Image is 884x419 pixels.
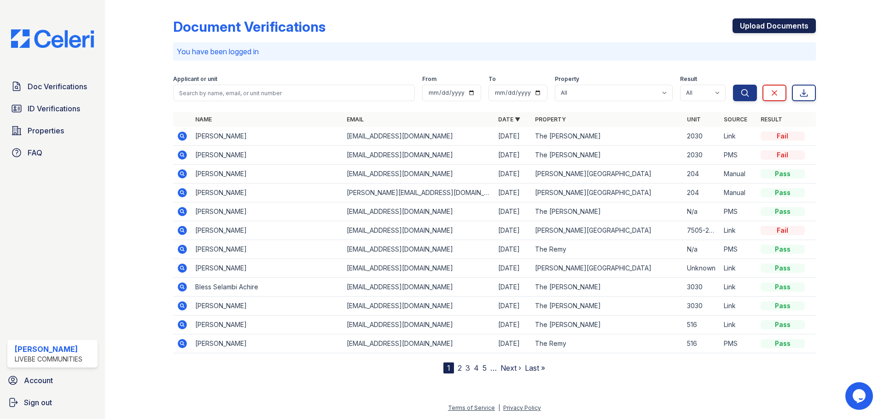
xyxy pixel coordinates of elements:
[683,240,720,259] td: N/a
[683,297,720,316] td: 3030
[498,404,500,411] div: |
[490,362,497,373] span: …
[535,116,566,123] a: Property
[761,282,805,292] div: Pass
[343,334,494,353] td: [EMAIL_ADDRESS][DOMAIN_NAME]
[720,259,757,278] td: Link
[531,184,683,202] td: [PERSON_NAME][GEOGRAPHIC_DATA]
[343,240,494,259] td: [EMAIL_ADDRESS][DOMAIN_NAME]
[503,404,541,411] a: Privacy Policy
[761,188,805,197] div: Pass
[192,297,343,316] td: [PERSON_NAME]
[494,202,531,221] td: [DATE]
[15,355,82,364] div: LiveBe Communities
[761,150,805,160] div: Fail
[28,125,64,136] span: Properties
[683,165,720,184] td: 204
[15,344,82,355] div: [PERSON_NAME]
[494,127,531,146] td: [DATE]
[4,371,101,390] a: Account
[683,184,720,202] td: 204
[7,77,98,96] a: Doc Verifications
[531,278,683,297] td: The [PERSON_NAME]
[192,146,343,165] td: [PERSON_NAME]
[531,221,683,240] td: [PERSON_NAME][GEOGRAPHIC_DATA]
[494,334,531,353] td: [DATE]
[173,75,217,83] label: Applicant or unit
[687,116,701,123] a: Unit
[761,339,805,348] div: Pass
[494,240,531,259] td: [DATE]
[7,121,98,140] a: Properties
[4,29,101,48] img: CE_Logo_Blue-a8612792a0a2168367f1c8372b55b34899dd931a85d93a1a3d3e32e68fde9ad4.png
[422,75,436,83] label: From
[761,264,805,273] div: Pass
[192,127,343,146] td: [PERSON_NAME]
[343,184,494,202] td: [PERSON_NAME][EMAIL_ADDRESS][DOMAIN_NAME]
[343,202,494,221] td: [EMAIL_ADDRESS][DOMAIN_NAME]
[343,146,494,165] td: [EMAIL_ADDRESS][DOMAIN_NAME]
[720,127,757,146] td: Link
[761,320,805,329] div: Pass
[343,316,494,334] td: [EMAIL_ADDRESS][DOMAIN_NAME]
[343,278,494,297] td: [EMAIL_ADDRESS][DOMAIN_NAME]
[683,146,720,165] td: 2030
[761,245,805,254] div: Pass
[192,202,343,221] td: [PERSON_NAME]
[24,397,52,408] span: Sign out
[724,116,747,123] a: Source
[28,103,80,114] span: ID Verifications
[494,184,531,202] td: [DATE]
[683,316,720,334] td: 516
[555,75,579,83] label: Property
[474,363,479,373] a: 4
[733,18,816,33] a: Upload Documents
[177,46,812,57] p: You have been logged in
[173,18,326,35] div: Document Verifications
[531,297,683,316] td: The [PERSON_NAME]
[680,75,697,83] label: Result
[4,393,101,412] button: Sign out
[720,316,757,334] td: Link
[7,99,98,118] a: ID Verifications
[720,240,757,259] td: PMS
[761,301,805,310] div: Pass
[531,316,683,334] td: The [PERSON_NAME]
[448,404,495,411] a: Terms of Service
[465,363,470,373] a: 3
[683,202,720,221] td: N/a
[531,165,683,184] td: [PERSON_NAME][GEOGRAPHIC_DATA]
[720,165,757,184] td: Manual
[531,202,683,221] td: The [PERSON_NAME]
[192,184,343,202] td: [PERSON_NAME]
[343,127,494,146] td: [EMAIL_ADDRESS][DOMAIN_NAME]
[761,132,805,141] div: Fail
[683,278,720,297] td: 3030
[683,221,720,240] td: 7505-203
[720,146,757,165] td: PMS
[494,278,531,297] td: [DATE]
[494,165,531,184] td: [DATE]
[525,363,545,373] a: Last »
[483,363,487,373] a: 5
[192,334,343,353] td: [PERSON_NAME]
[720,334,757,353] td: PMS
[24,375,53,386] span: Account
[531,240,683,259] td: The Remy
[347,116,364,123] a: Email
[28,147,42,158] span: FAQ
[531,146,683,165] td: The [PERSON_NAME]
[531,127,683,146] td: The [PERSON_NAME]
[761,169,805,178] div: Pass
[494,146,531,165] td: [DATE]
[28,81,87,92] span: Doc Verifications
[720,202,757,221] td: PMS
[494,297,531,316] td: [DATE]
[343,165,494,184] td: [EMAIL_ADDRESS][DOMAIN_NAME]
[173,85,415,101] input: Search by name, email, or unit number
[494,316,531,334] td: [DATE]
[845,382,875,410] iframe: chat widget
[192,221,343,240] td: [PERSON_NAME]
[494,221,531,240] td: [DATE]
[720,184,757,202] td: Manual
